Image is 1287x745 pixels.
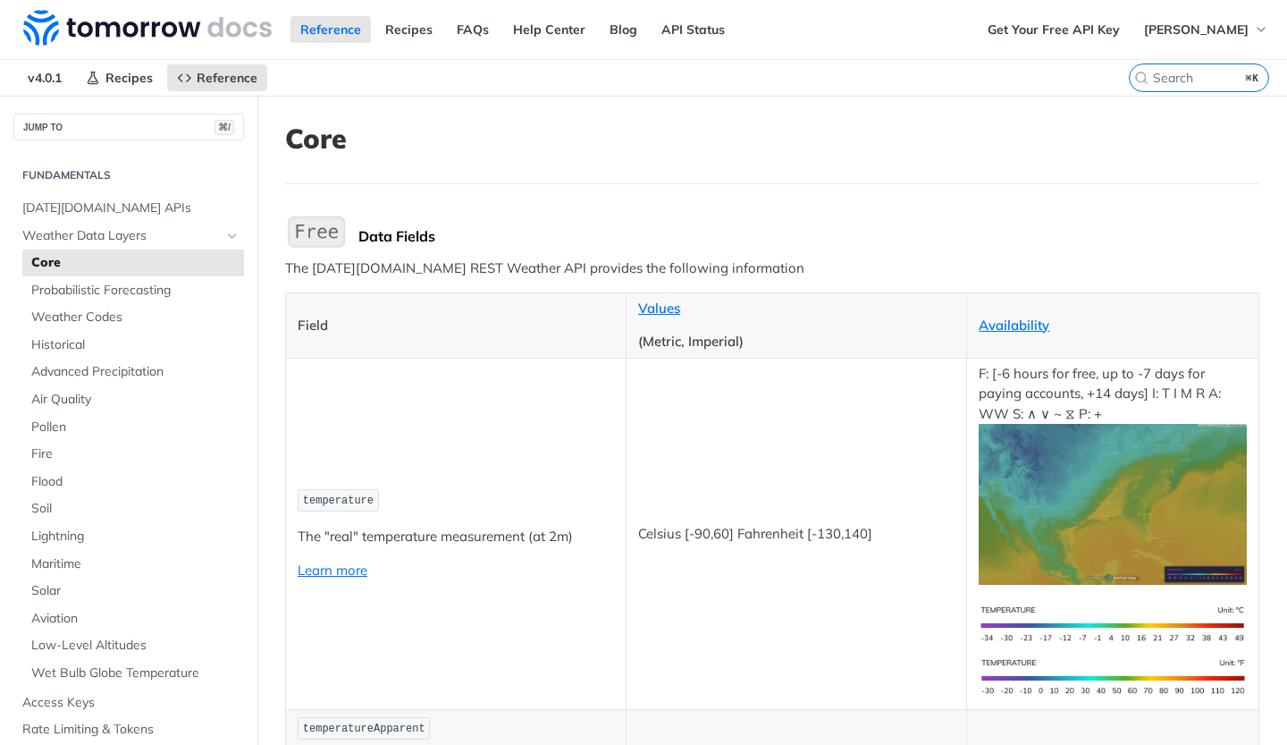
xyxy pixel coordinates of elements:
a: Pollen [22,414,244,441]
img: Tomorrow.io Weather API Docs [23,10,272,46]
button: [PERSON_NAME] [1134,16,1278,43]
span: Advanced Precipitation [31,363,240,381]
span: Maritime [31,555,240,573]
span: Expand image [979,668,1247,685]
a: Availability [979,317,1049,334]
span: Historical [31,336,240,354]
span: Fire [31,445,240,463]
span: Core [31,254,240,272]
p: Celsius [-90,60] Fahrenheit [-130,140] [638,524,955,545]
h2: Fundamentals [13,167,244,183]
a: Wet Bulb Globe Temperature [22,660,244,687]
span: Solar [31,582,240,600]
a: Air Quality [22,386,244,413]
span: Flood [31,473,240,491]
span: [PERSON_NAME] [1144,21,1249,38]
kbd: ⌘K [1241,69,1264,87]
span: Reference [197,70,257,86]
button: JUMP TO⌘/ [13,114,244,140]
span: temperature [303,495,374,507]
a: Aviation [22,605,244,632]
p: The "real" temperature measurement (at 2m) [298,527,614,547]
p: The [DATE][DOMAIN_NAME] REST Weather API provides the following information [285,258,1259,279]
a: Flood [22,469,244,495]
a: Soil [22,495,244,522]
a: Weather Codes [22,304,244,331]
span: Soil [31,500,240,518]
span: Weather Data Layers [22,227,221,245]
span: ⌘/ [214,120,234,135]
a: Maritime [22,551,244,578]
button: Hide subpages for Weather Data Layers [225,229,240,243]
a: Weather Data LayersHide subpages for Weather Data Layers [13,223,244,250]
a: Get Your Free API Key [978,16,1130,43]
a: Core [22,250,244,276]
span: Probabilistic Forecasting [31,282,240,300]
span: Expand image [979,495,1247,512]
a: Solar [22,578,244,605]
span: Access Keys [22,694,240,712]
a: Reference [167,64,267,91]
a: Historical [22,332,244,359]
span: temperatureApparent [303,723,425,735]
a: Reference [290,16,371,43]
div: Data Fields [358,227,1259,245]
a: Advanced Precipitation [22,359,244,385]
span: Pollen [31,419,240,436]
span: Weather Codes [31,309,240,326]
a: Recipes [375,16,442,43]
a: Recipes [76,64,163,91]
span: Recipes [105,70,153,86]
p: (Metric, Imperial) [638,332,955,352]
a: [DATE][DOMAIN_NAME] APIs [13,195,244,222]
span: Air Quality [31,391,240,409]
span: Aviation [31,610,240,628]
p: Field [298,316,614,336]
a: Blog [600,16,647,43]
a: Fire [22,441,244,468]
span: v4.0.1 [18,64,71,91]
a: Low-Level Altitudes [22,632,244,659]
a: Rate Limiting & Tokens [13,716,244,743]
span: Wet Bulb Globe Temperature [31,665,240,682]
a: Probabilistic Forecasting [22,277,244,304]
a: FAQs [447,16,499,43]
h1: Core [285,123,1259,155]
span: Lightning [31,528,240,546]
svg: Search [1134,71,1148,85]
a: Lightning [22,523,244,550]
span: Rate Limiting & Tokens [22,721,240,739]
p: F: [-6 hours for free, up to -7 days for paying accounts, +14 days] I: T I M R A: WW S: ∧ ∨ ~ ⧖ P: + [979,364,1247,585]
span: Expand image [979,615,1247,632]
a: Help Center [503,16,595,43]
a: API Status [652,16,735,43]
a: Values [638,300,680,317]
a: Access Keys [13,690,244,716]
span: Low-Level Altitudes [31,637,240,655]
a: Learn more [298,562,367,579]
span: [DATE][DOMAIN_NAME] APIs [22,199,240,217]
